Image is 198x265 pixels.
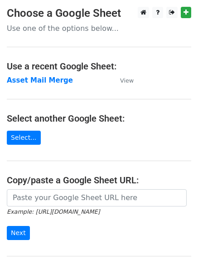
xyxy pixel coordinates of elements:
[7,226,30,240] input: Next
[7,113,191,124] h4: Select another Google Sheet:
[7,76,73,84] a: Asset Mail Merge
[7,7,191,20] h3: Choose a Google Sheet
[7,208,100,215] small: Example: [URL][DOMAIN_NAME]
[7,189,187,206] input: Paste your Google Sheet URL here
[120,77,134,84] small: View
[7,61,191,72] h4: Use a recent Google Sheet:
[111,76,134,84] a: View
[7,131,41,145] a: Select...
[7,24,191,33] p: Use one of the options below...
[7,175,191,186] h4: Copy/paste a Google Sheet URL:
